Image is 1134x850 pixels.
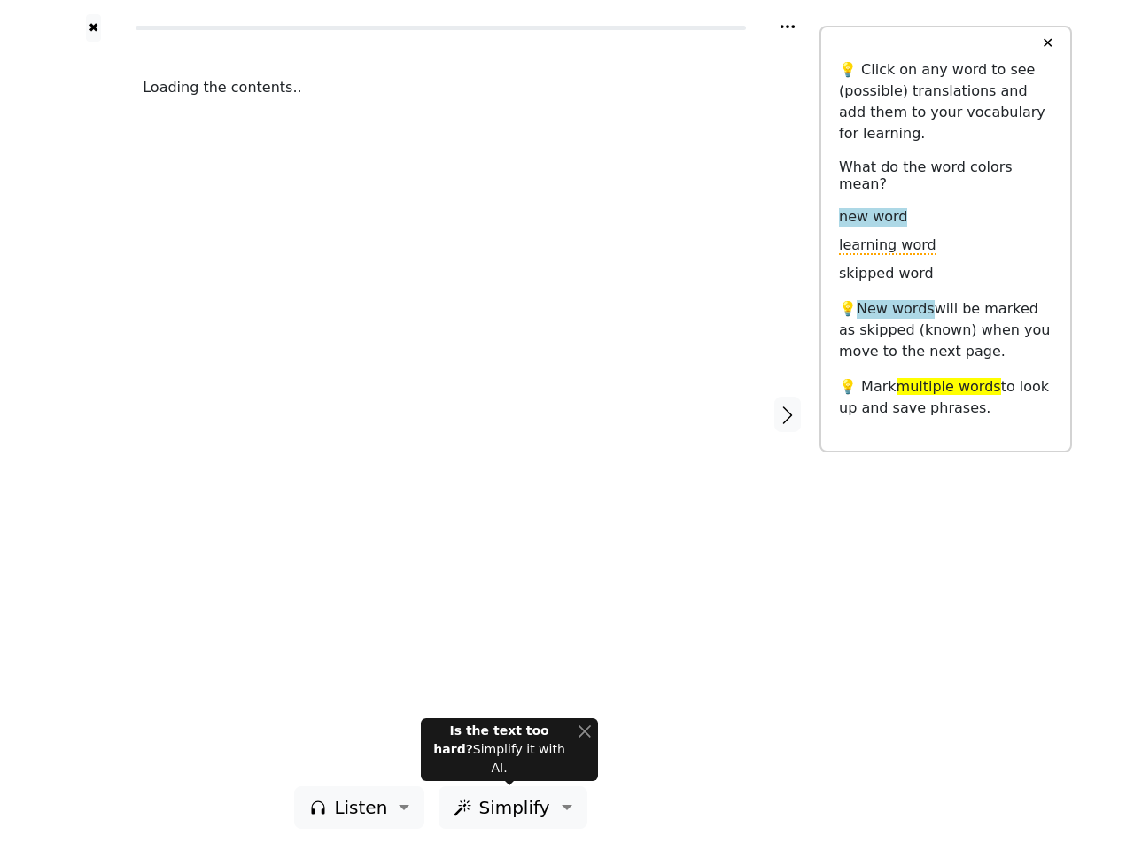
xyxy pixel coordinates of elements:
[839,208,907,227] span: new word
[857,300,935,319] span: New words
[578,722,591,740] button: Close
[839,59,1052,144] p: 💡 Click on any word to see (possible) translations and add them to your vocabulary for learning.
[839,236,936,255] span: learning word
[839,265,934,283] span: skipped word
[334,794,387,821] span: Listen
[439,786,586,829] button: Simplify
[839,158,1052,192] h6: What do the word colors mean?
[839,298,1052,362] p: 💡 will be marked as skipped (known) when you move to the next page.
[428,722,571,777] div: Simplify it with AI.
[433,723,548,756] strong: Is the text too hard?
[478,794,549,821] span: Simplify
[897,378,1001,395] span: multiple words
[294,786,424,829] button: Listen
[143,77,739,98] div: Loading the contents..
[86,14,101,42] button: ✖
[1031,27,1064,59] button: ✕
[839,376,1052,419] p: 💡 Mark to look up and save phrases.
